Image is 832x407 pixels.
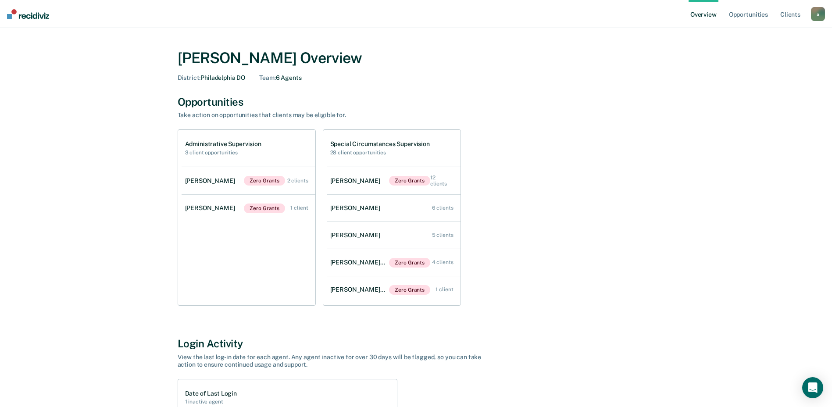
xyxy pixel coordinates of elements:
a: [PERSON_NAME]Zero Grants 12 clients [327,166,461,196]
a: [PERSON_NAME] 6 clients [327,196,461,221]
div: 4 clients [432,259,453,265]
h1: Administrative Supervision [185,140,261,148]
div: [PERSON_NAME] [330,204,384,212]
div: Philadelphia DO [178,74,246,82]
div: [PERSON_NAME] [330,232,384,239]
span: Zero Grants [389,285,430,295]
span: District : [178,74,201,81]
div: Open Intercom Messenger [802,377,823,398]
img: Recidiviz [7,9,49,19]
h2: 3 client opportunities [185,150,261,156]
div: [PERSON_NAME] Urriago [330,286,389,293]
div: [PERSON_NAME] [185,204,239,212]
h2: 28 client opportunities [330,150,430,156]
a: [PERSON_NAME]Zero Grants 1 client [182,195,315,222]
div: Login Activity [178,337,655,350]
div: 1 client [436,286,453,293]
div: 6 clients [432,205,453,211]
div: [PERSON_NAME] [PERSON_NAME] [330,259,389,266]
button: a [811,7,825,21]
span: Zero Grants [244,176,285,186]
div: [PERSON_NAME] Overview [178,49,655,67]
a: [PERSON_NAME]Zero Grants 2 clients [182,167,315,194]
h2: 1 inactive agent [185,399,237,405]
div: [PERSON_NAME] [185,177,239,185]
span: Zero Grants [389,258,430,268]
a: [PERSON_NAME] [PERSON_NAME]Zero Grants 4 clients [327,249,461,276]
a: [PERSON_NAME] UrriagoZero Grants 1 client [327,276,461,303]
div: 6 Agents [259,74,301,82]
span: Team : [259,74,275,81]
h1: Special Circumstances Supervision [330,140,430,148]
span: Zero Grants [389,176,430,186]
div: 2 clients [287,178,308,184]
div: Opportunities [178,96,655,108]
div: [PERSON_NAME] [330,177,384,185]
div: 12 clients [430,175,453,187]
div: Take action on opportunities that clients may be eligible for. [178,111,485,119]
div: View the last log-in date for each agent. Any agent inactive for over 30 days will be flagged, so... [178,353,485,368]
a: [PERSON_NAME] 5 clients [327,223,461,248]
h1: Date of Last Login [185,390,237,397]
div: 1 client [290,205,308,211]
div: 5 clients [432,232,453,238]
span: Zero Grants [244,203,285,213]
